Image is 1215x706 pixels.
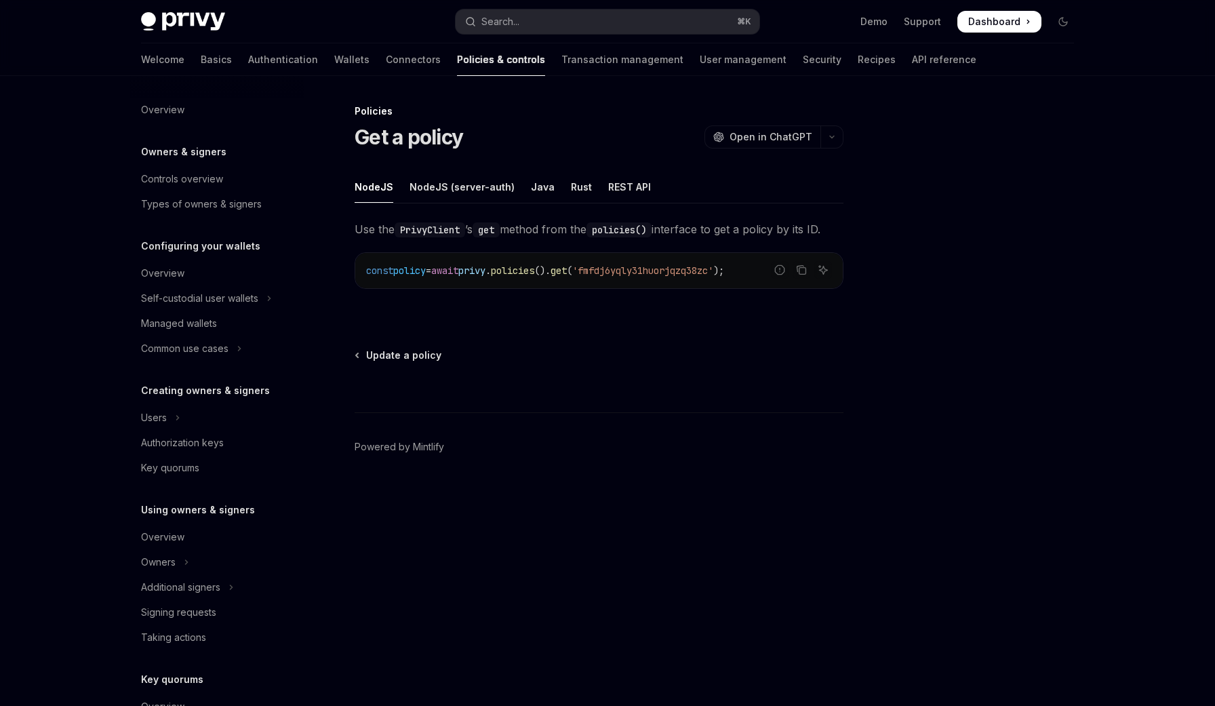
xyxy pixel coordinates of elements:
div: Taking actions [141,629,206,646]
button: Toggle Additional signers section [130,575,304,600]
div: Overview [141,102,184,118]
a: Policies & controls [457,43,545,76]
button: Toggle Owners section [130,550,304,574]
a: Recipes [858,43,896,76]
a: Types of owners & signers [130,192,304,216]
div: Additional signers [141,579,220,595]
span: await [431,264,458,277]
code: get [473,222,500,237]
img: dark logo [141,12,225,31]
a: Support [904,15,941,28]
div: Owners [141,554,176,570]
span: 'fmfdj6yqly31huorjqzq38zc' [572,264,713,277]
div: Common use cases [141,340,228,357]
button: Toggle Common use cases section [130,336,304,361]
div: Overview [141,529,184,545]
div: Key quorums [141,460,199,476]
div: Signing requests [141,604,216,621]
code: policies() [586,222,652,237]
div: Policies [355,104,843,118]
h5: Creating owners & signers [141,383,270,399]
h5: Using owners & signers [141,502,255,518]
span: = [426,264,431,277]
button: Open search [456,9,759,34]
span: ); [713,264,724,277]
a: Transaction management [561,43,683,76]
a: Managed wallets [130,311,304,336]
code: PrivyClient [395,222,465,237]
a: Dashboard [957,11,1041,33]
span: const [366,264,393,277]
button: Toggle Users section [130,406,304,430]
div: NodeJS (server-auth) [410,171,515,203]
span: Dashboard [968,15,1020,28]
div: REST API [608,171,651,203]
h5: Configuring your wallets [141,238,260,254]
span: . [485,264,491,277]
div: Managed wallets [141,315,217,332]
button: Copy the contents from the code block [793,261,810,279]
div: Rust [571,171,592,203]
a: Security [803,43,841,76]
a: Overview [130,525,304,549]
button: Toggle Self-custodial user wallets section [130,286,304,311]
button: Report incorrect code [771,261,789,279]
span: Open in ChatGPT [730,130,812,144]
div: Controls overview [141,171,223,187]
div: Java [531,171,555,203]
a: Overview [130,261,304,286]
a: Signing requests [130,600,304,625]
span: Use the ’s method from the interface to get a policy by its ID. [355,220,843,239]
a: Powered by Mintlify [355,440,444,454]
h5: Key quorums [141,671,203,688]
a: Welcome [141,43,184,76]
a: Update a policy [356,349,441,362]
a: Basics [201,43,232,76]
a: Demo [860,15,888,28]
h5: Owners & signers [141,144,226,160]
a: Connectors [386,43,441,76]
div: NodeJS [355,171,393,203]
a: API reference [912,43,976,76]
div: Types of owners & signers [141,196,262,212]
div: Overview [141,265,184,281]
div: Users [141,410,167,426]
a: Controls overview [130,167,304,191]
div: Self-custodial user wallets [141,290,258,307]
div: Search... [481,14,519,30]
span: policy [393,264,426,277]
span: Update a policy [366,349,441,362]
span: privy [458,264,485,277]
a: User management [700,43,786,76]
button: Open in ChatGPT [704,125,820,149]
a: Key quorums [130,456,304,480]
div: Authorization keys [141,435,224,451]
a: Wallets [334,43,370,76]
span: policies [491,264,534,277]
a: Authentication [248,43,318,76]
a: Taking actions [130,625,304,650]
span: ⌘ K [737,16,751,27]
span: (). [534,264,551,277]
h1: Get a policy [355,125,463,149]
a: Overview [130,98,304,122]
button: Ask AI [814,261,832,279]
span: ( [567,264,572,277]
a: Authorization keys [130,431,304,455]
span: get [551,264,567,277]
button: Toggle dark mode [1052,11,1074,33]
